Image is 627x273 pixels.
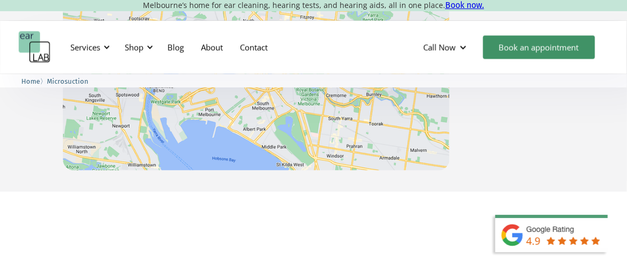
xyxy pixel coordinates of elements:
span: Home [21,77,40,85]
li: 〉 [21,76,47,87]
span: Microsuction [47,77,89,85]
div: Shop [125,42,143,53]
div: Call Now [415,31,478,63]
div: Services [64,31,113,63]
div: Shop [118,31,156,63]
div: Services [70,42,100,53]
a: Contact [231,32,276,63]
div: Call Now [423,42,456,53]
a: Blog [159,32,192,63]
a: Home [21,76,40,86]
a: About [192,32,231,63]
a: Book an appointment [483,36,595,59]
a: home [19,31,51,63]
a: Microsuction [47,76,89,86]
